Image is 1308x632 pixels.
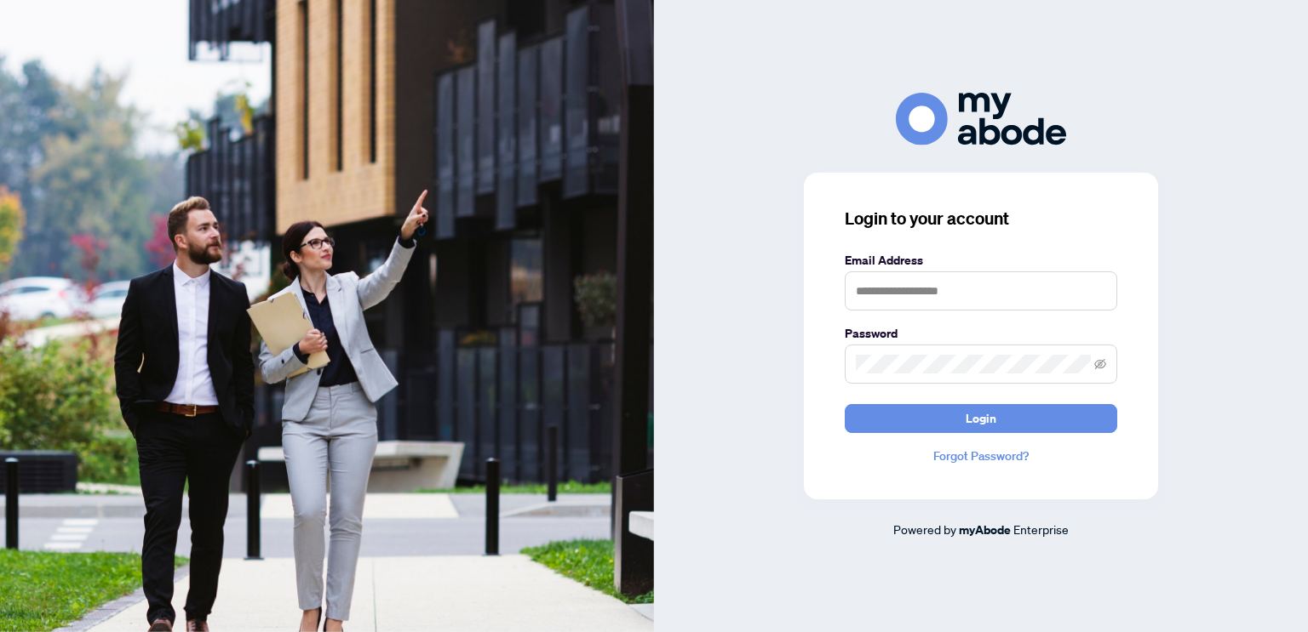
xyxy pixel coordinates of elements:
span: Login [966,405,996,432]
label: Email Address [845,251,1117,270]
img: ma-logo [896,93,1066,145]
label: Password [845,324,1117,343]
span: eye-invisible [1094,358,1106,370]
span: Enterprise [1013,521,1069,537]
button: Login [845,404,1117,433]
a: Forgot Password? [845,447,1117,465]
span: Powered by [893,521,956,537]
a: myAbode [959,521,1011,539]
h3: Login to your account [845,207,1117,231]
